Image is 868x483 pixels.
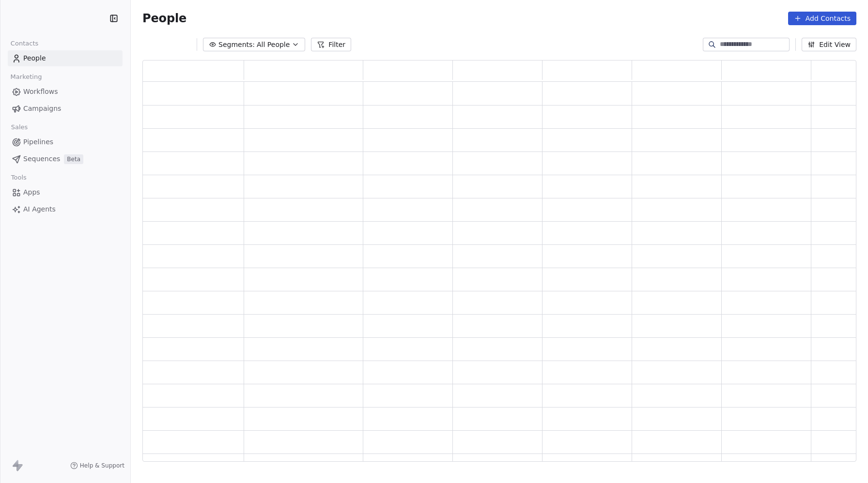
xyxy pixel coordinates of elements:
[257,40,290,50] span: All People
[23,87,58,97] span: Workflows
[6,70,46,84] span: Marketing
[8,201,123,217] a: AI Agents
[8,50,123,66] a: People
[7,170,31,185] span: Tools
[218,40,255,50] span: Segments:
[23,154,60,164] span: Sequences
[788,12,856,25] button: Add Contacts
[8,151,123,167] a: SequencesBeta
[8,184,123,200] a: Apps
[80,462,124,469] span: Help & Support
[8,84,123,100] a: Workflows
[23,187,40,197] span: Apps
[8,101,123,117] a: Campaigns
[23,204,56,214] span: AI Agents
[70,462,124,469] a: Help & Support
[23,53,46,63] span: People
[8,134,123,150] a: Pipelines
[6,36,43,51] span: Contacts
[64,154,83,164] span: Beta
[802,38,856,51] button: Edit View
[23,104,61,114] span: Campaigns
[7,120,32,135] span: Sales
[311,38,351,51] button: Filter
[142,11,186,26] span: People
[23,137,53,147] span: Pipelines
